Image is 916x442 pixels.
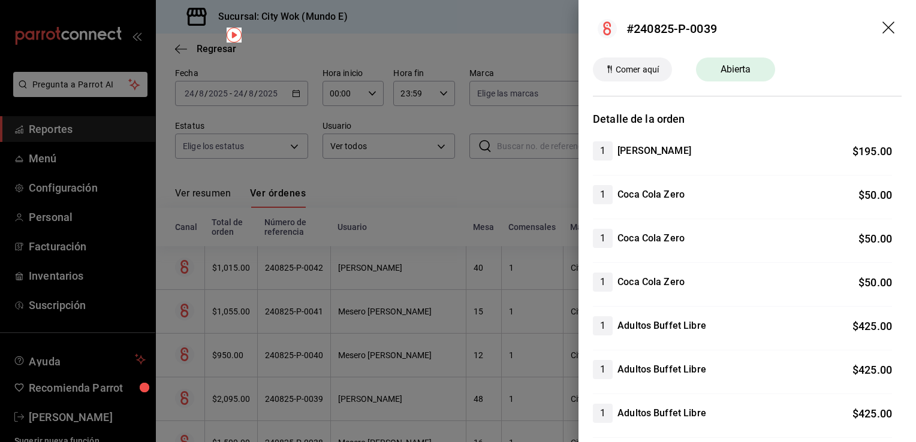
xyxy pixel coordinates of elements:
[593,362,613,377] span: 1
[593,111,902,127] h3: Detalle de la orden
[713,62,758,77] span: Abierta
[858,189,892,201] span: $ 50.00
[593,187,613,202] span: 1
[852,145,892,158] span: $ 195.00
[858,276,892,289] span: $ 50.00
[852,407,892,420] span: $ 425.00
[593,319,613,333] span: 1
[593,406,613,420] span: 1
[617,319,706,333] h4: Adultos Buffet Libre
[617,144,691,158] h4: [PERSON_NAME]
[593,231,613,246] span: 1
[593,275,613,289] span: 1
[617,187,685,202] h4: Coca Cola Zero
[227,28,242,43] img: Tooltip marker
[626,20,717,38] div: #240825-P-0039
[882,22,897,36] button: drag
[617,275,685,289] h4: Coca Cola Zero
[593,144,613,158] span: 1
[611,63,664,76] span: Comer aquí
[852,364,892,376] span: $ 425.00
[617,406,706,420] h4: Adultos Buffet Libre
[617,231,685,246] h4: Coca Cola Zero
[858,232,892,245] span: $ 50.00
[852,320,892,332] span: $ 425.00
[617,362,706,377] h4: Adultos Buffet Libre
